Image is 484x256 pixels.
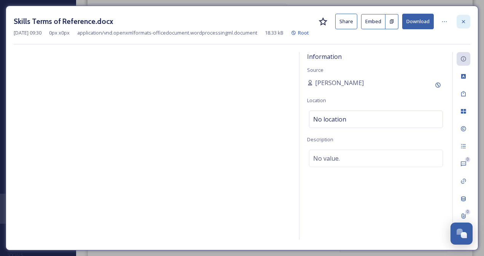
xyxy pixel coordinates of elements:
iframe: msdoc-iframe [14,54,291,242]
button: Embed [361,14,385,29]
button: Open Chat [451,223,473,245]
span: Source [307,66,323,73]
span: [DATE] 09:30 [14,29,41,36]
div: 0 [465,209,470,215]
span: No value. [313,154,340,163]
span: Description [307,136,333,143]
div: 0 [465,157,470,162]
span: No location [313,115,346,124]
button: Share [335,14,357,29]
span: Root [298,29,309,36]
span: Information [307,52,342,61]
button: Download [402,14,434,29]
span: [PERSON_NAME] [315,78,364,87]
span: application/vnd.openxmlformats-officedocument.wordprocessingml.document [77,29,257,36]
span: 0 px x 0 px [49,29,70,36]
h3: Skills Terms of Reference.docx [14,16,113,27]
span: Location [307,97,326,104]
span: 18.33 kB [265,29,283,36]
